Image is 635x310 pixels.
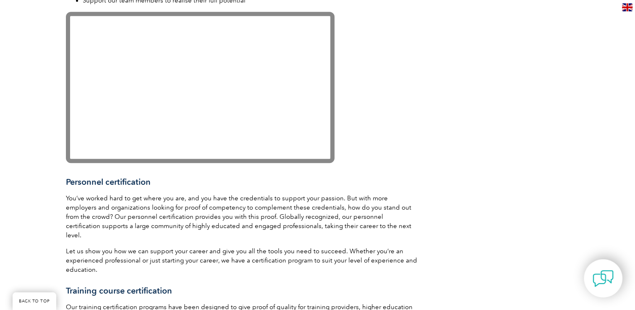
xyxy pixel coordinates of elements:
[13,292,56,310] a: BACK TO TOP
[66,177,418,187] h3: Personnel certification
[593,268,614,289] img: contact-chat.png
[66,194,418,240] p: You’ve worked hard to get where you are, and you have the credentials to support your passion. Bu...
[66,247,418,274] p: Let us show you how we can support your career and give you all the tools you need to succeed. Wh...
[622,3,632,11] img: en
[66,286,418,296] h3: Training course certification
[66,12,334,163] iframe: Exemplar Global: Working together to make a difference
